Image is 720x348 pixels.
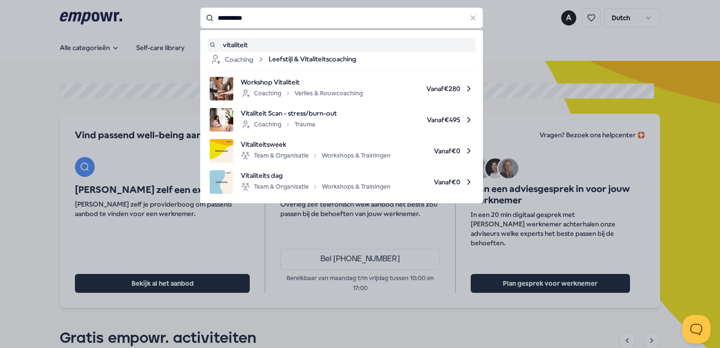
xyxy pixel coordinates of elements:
a: product imageVitaliteits dagTeam & OrganisatieWorkshops & TrainingenVanaf€0 [210,170,474,194]
div: Coaching [210,54,265,65]
iframe: Help Scout Beacon - Open [682,315,711,343]
span: Vitaliteitsweek [241,139,391,149]
a: vitaliteit [210,40,474,50]
span: Vitaliteit Scan - stress/burn-out [241,108,337,118]
span: Vitaliteits dag [241,170,391,181]
div: Coaching Verlies & Rouwcoaching [241,88,363,99]
div: Team & Organisatie Workshops & Trainingen [241,150,391,161]
div: Team & Organisatie Workshops & Trainingen [241,181,391,192]
span: Vanaf € 280 [370,77,474,100]
img: product image [210,139,233,163]
div: Coaching Trauma [241,119,315,130]
span: Vanaf € 0 [398,170,474,194]
a: product imageWorkshop VitaliteitCoachingVerlies & RouwcoachingVanaf€280 [210,77,474,100]
span: Workshop Vitaliteit [241,77,363,87]
a: product imageVitaliteit Scan - stress/burn-outCoachingTraumaVanaf€495 [210,108,474,132]
span: Vanaf € 0 [398,139,474,163]
img: product image [210,108,233,132]
a: CoachingLeefstijl & Vitaliteitscoaching [210,54,474,65]
a: product imageVitaliteitsweekTeam & OrganisatieWorkshops & TrainingenVanaf€0 [210,139,474,163]
input: Search for products, categories or subcategories [200,8,483,28]
span: Vanaf € 495 [344,108,474,132]
img: product image [210,170,233,194]
img: product image [210,77,233,100]
span: Leefstijl & Vitaliteitscoaching [269,54,356,65]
